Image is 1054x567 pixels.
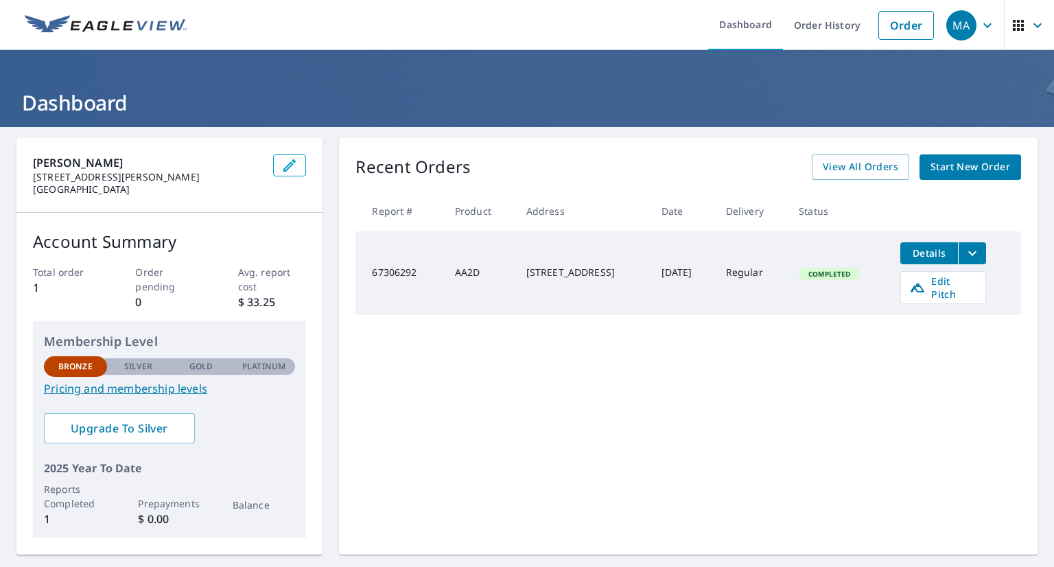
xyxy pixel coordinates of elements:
[715,231,788,315] td: Regular
[135,294,204,310] p: 0
[55,421,184,436] span: Upgrade To Silver
[242,360,285,373] p: Platinum
[958,242,986,264] button: filesDropdownBtn-67306292
[44,380,295,397] a: Pricing and membership levels
[44,460,295,476] p: 2025 Year To Date
[138,511,201,527] p: $ 0.00
[44,482,107,511] p: Reports Completed
[909,246,950,259] span: Details
[515,191,651,231] th: Address
[355,191,443,231] th: Report #
[900,242,958,264] button: detailsBtn-67306292
[900,271,986,304] a: Edit Pitch
[33,229,306,254] p: Account Summary
[800,269,858,279] span: Completed
[444,231,515,315] td: AA2D
[946,10,976,40] div: MA
[812,154,909,180] a: View All Orders
[823,159,898,176] span: View All Orders
[44,511,107,527] p: 1
[138,496,201,511] p: Prepayments
[33,183,262,196] p: [GEOGRAPHIC_DATA]
[58,360,93,373] p: Bronze
[33,279,102,296] p: 1
[526,266,640,279] div: [STREET_ADDRESS]
[16,89,1038,117] h1: Dashboard
[25,15,187,36] img: EV Logo
[444,191,515,231] th: Product
[135,265,204,294] p: Order pending
[651,191,715,231] th: Date
[233,498,296,512] p: Balance
[651,231,715,315] td: [DATE]
[355,154,471,180] p: Recent Orders
[238,265,307,294] p: Avg. report cost
[355,231,443,315] td: 67306292
[788,191,889,231] th: Status
[238,294,307,310] p: $ 33.25
[124,360,153,373] p: Silver
[33,171,262,183] p: [STREET_ADDRESS][PERSON_NAME]
[33,265,102,279] p: Total order
[878,11,934,40] a: Order
[189,360,213,373] p: Gold
[44,413,195,443] a: Upgrade To Silver
[715,191,788,231] th: Delivery
[33,154,262,171] p: [PERSON_NAME]
[909,275,977,301] span: Edit Pitch
[44,332,295,351] p: Membership Level
[920,154,1021,180] a: Start New Order
[930,159,1010,176] span: Start New Order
